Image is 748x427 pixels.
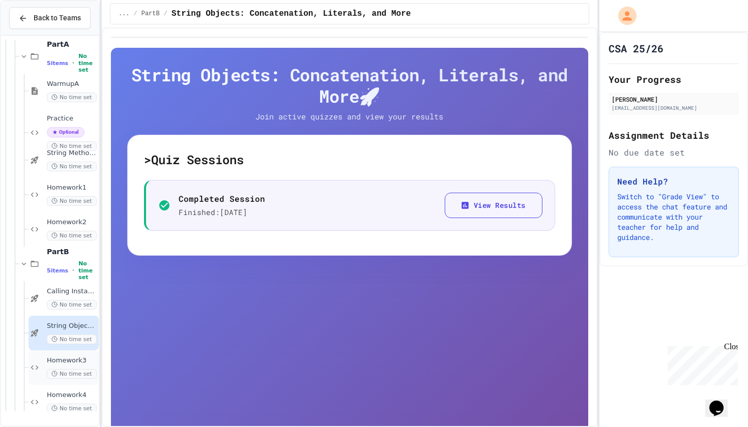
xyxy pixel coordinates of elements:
[47,334,97,344] span: No time set
[47,149,97,158] span: String Methods
[171,8,411,20] span: String Objects: Concatenation, Literals, and More
[127,64,572,107] h4: String Objects: Concatenation, Literals, and More 🚀
[179,193,265,205] p: Completed Session
[47,247,97,256] span: PartB
[47,40,97,49] span: PartA
[134,10,137,18] span: /
[609,146,739,159] div: No due date set
[47,184,97,192] span: Homework1
[608,4,639,27] div: My Account
[164,10,167,18] span: /
[47,231,97,240] span: No time set
[47,287,97,296] span: Calling Instance Methods - Topic 1.14
[141,10,160,18] span: PartB
[72,59,74,67] span: •
[119,10,130,18] span: ...
[47,80,97,88] span: WarmupA
[47,356,97,365] span: Homework3
[4,4,70,65] div: Chat with us now!Close
[47,267,68,274] span: 5 items
[78,260,97,281] span: No time set
[47,60,68,67] span: 5 items
[78,53,97,73] span: No time set
[47,391,97,400] span: Homework4
[144,151,555,168] h5: > Quiz Sessions
[47,93,97,102] span: No time set
[47,196,97,206] span: No time set
[235,111,464,123] p: Join active quizzes and view your results
[47,218,97,227] span: Homework2
[664,342,738,385] iframe: chat widget
[609,72,739,86] h2: Your Progress
[72,266,74,274] span: •
[445,193,542,219] button: View Results
[617,192,730,242] p: Switch to "Grade View" to access the chat feature and communicate with your teacher for help and ...
[179,207,265,218] p: Finished: [DATE]
[612,95,736,104] div: [PERSON_NAME]
[47,300,97,310] span: No time set
[705,386,738,417] iframe: chat widget
[47,127,84,137] span: Optional
[34,13,81,23] span: Back to Teams
[612,104,736,112] div: [EMAIL_ADDRESS][DOMAIN_NAME]
[47,369,97,379] span: No time set
[47,114,97,123] span: Practice
[617,175,730,188] h3: Need Help?
[609,41,664,55] h1: CSA 25/26
[47,404,97,413] span: No time set
[47,141,97,151] span: No time set
[609,128,739,142] h2: Assignment Details
[9,7,91,29] button: Back to Teams
[47,162,97,171] span: No time set
[47,322,97,330] span: String Objects: Concatenation, Literals, and More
